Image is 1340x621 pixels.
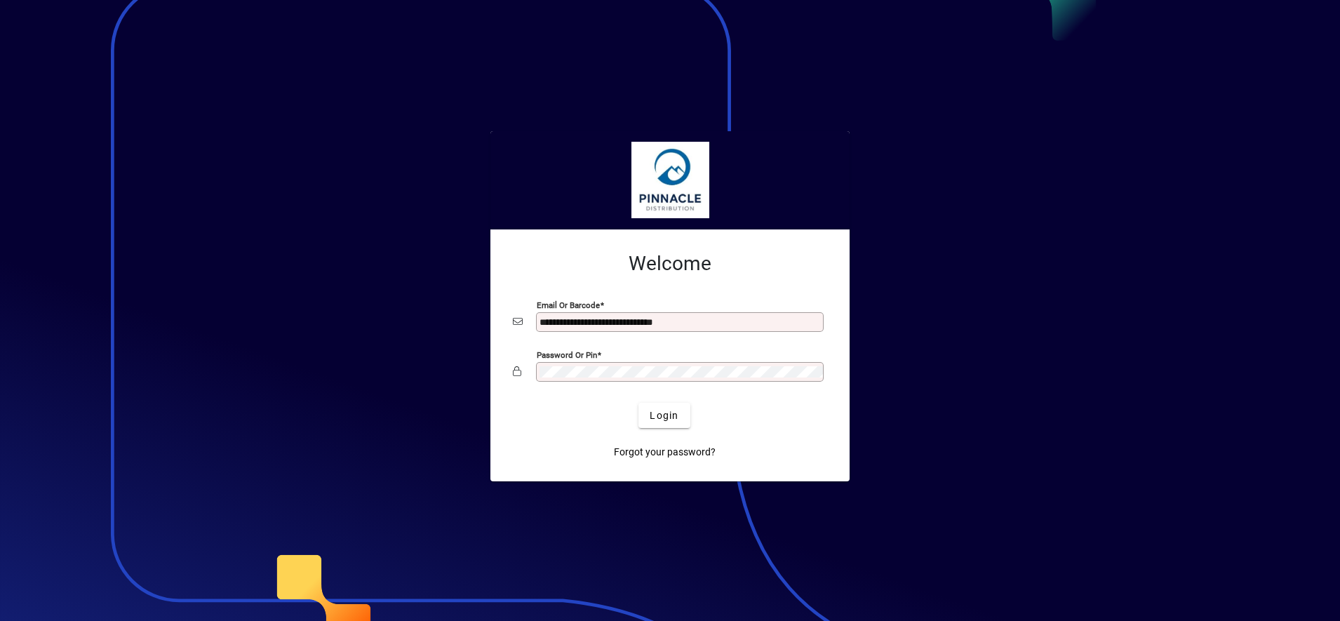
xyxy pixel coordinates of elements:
mat-label: Email or Barcode [537,300,600,310]
button: Login [638,403,690,428]
span: Forgot your password? [614,445,716,460]
h2: Welcome [513,252,827,276]
mat-label: Password or Pin [537,350,597,360]
a: Forgot your password? [608,439,721,465]
span: Login [650,408,678,423]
